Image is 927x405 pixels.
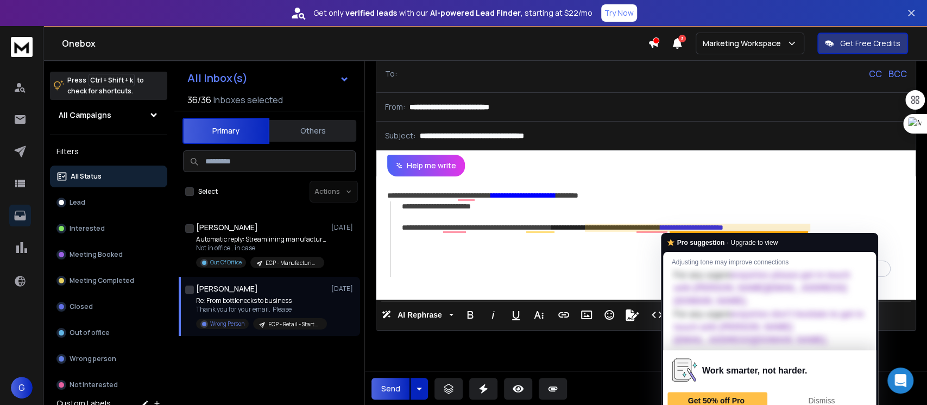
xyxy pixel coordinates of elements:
button: G [11,377,33,398]
button: Interested [50,218,167,239]
p: Not in office.. in case [196,244,326,252]
button: Send [371,378,409,400]
p: BCC [888,67,907,80]
button: More Text [528,304,549,326]
button: Italic (Ctrl+I) [483,304,503,326]
button: Signature [622,304,642,326]
p: All Status [71,172,102,181]
button: All Status [50,166,167,187]
p: [DATE] [331,284,356,293]
button: Code View [647,304,667,326]
div: To enrich screen reader interactions, please activate Accessibility in Grammarly extension settings [376,176,913,299]
p: Automatic reply: Streamlining manufacturing workflows [196,235,326,244]
img: logo [11,37,33,57]
p: CC [869,67,882,80]
div: Open Intercom Messenger [887,368,913,394]
button: Insert Image (Ctrl+P) [576,304,597,326]
p: Get only with our starting at $22/mo [313,8,592,18]
p: Lead [70,198,85,207]
p: Subject: [385,130,415,141]
h3: Filters [50,144,167,159]
p: To: [385,68,397,79]
p: Press to check for shortcuts. [67,75,144,97]
p: ECP - Manufacturing - Enterprise | [PERSON_NAME] [266,259,318,267]
p: From: [385,102,405,112]
button: Closed [50,296,167,318]
button: Meeting Completed [50,270,167,292]
span: 36 / 36 [187,93,211,106]
strong: AI-powered Lead Finder, [430,8,522,18]
p: Not Interested [70,381,118,389]
button: AI Rephrase [380,304,456,326]
button: All Campaigns [50,104,167,126]
button: Emoticons [599,304,620,326]
p: ECP - Retail - Startup | [PERSON_NAME] [268,320,320,328]
button: Not Interested [50,374,167,396]
p: Re: From bottlenecks to business [196,296,326,305]
h1: All Campaigns [59,110,111,121]
label: Select [198,187,218,196]
p: Thank you for your email. Please [196,305,326,314]
h1: All Inbox(s) [187,73,248,84]
p: Get Free Credits [840,38,900,49]
p: Meeting Booked [70,250,123,259]
button: Primary [182,118,269,144]
span: Ctrl + Shift + k [89,74,135,86]
button: Try Now [601,4,637,22]
button: All Inbox(s) [179,67,358,89]
p: Closed [70,302,93,311]
p: Out Of Office [210,258,242,267]
button: Meeting Booked [50,244,167,265]
p: Out of office [70,328,110,337]
button: Help me write [387,155,465,176]
h3: Inboxes selected [213,93,283,106]
button: Underline (Ctrl+U) [506,304,526,326]
button: Bold (Ctrl+B) [460,304,481,326]
span: AI Rephrase [395,311,444,320]
button: Others [269,119,356,143]
p: Meeting Completed [70,276,134,285]
button: Lead [50,192,167,213]
p: Wrong Person [210,320,244,328]
button: Out of office [50,322,167,344]
h1: Onebox [62,37,648,50]
p: Marketing Workspace [703,38,785,49]
p: Try Now [604,8,634,18]
strong: verified leads [345,8,397,18]
button: Insert Link (Ctrl+K) [553,304,574,326]
p: Wrong person [70,355,116,363]
p: [DATE] [331,223,356,232]
p: Interested [70,224,105,233]
h1: [PERSON_NAME] [196,283,258,294]
button: Wrong person [50,348,167,370]
button: Get Free Credits [817,33,908,54]
h1: [PERSON_NAME] [196,222,258,233]
span: 3 [678,35,686,42]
